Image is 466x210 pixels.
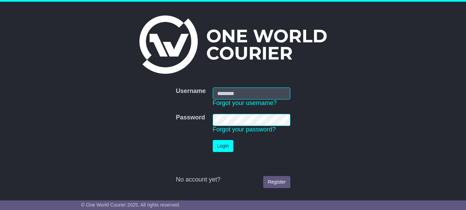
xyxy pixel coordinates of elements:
[213,140,233,152] button: Login
[139,15,327,74] img: One World
[176,114,205,121] label: Password
[263,176,290,188] a: Register
[176,176,290,184] div: No account yet?
[81,202,180,208] span: © One World Courier 2025. All rights reserved.
[176,87,206,95] label: Username
[213,126,276,133] a: Forgot your password?
[213,100,277,106] a: Forgot your username?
